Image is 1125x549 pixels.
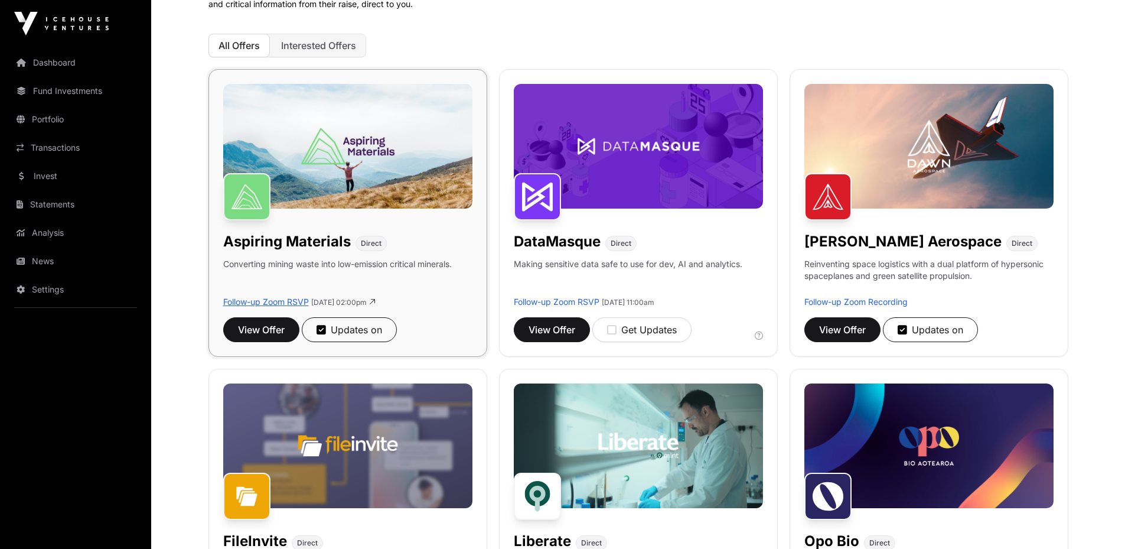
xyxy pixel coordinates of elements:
span: Interested Offers [281,40,356,51]
a: Settings [9,277,142,303]
span: [DATE] 02:00pm [311,298,367,307]
div: Updates on [317,323,382,337]
img: DataMasque-Banner.jpg [514,84,763,209]
button: View Offer [804,317,881,342]
span: [DATE] 11:00am [602,298,654,307]
span: Direct [1012,239,1032,248]
span: View Offer [819,323,866,337]
a: Follow-up Zoom RSVP [223,297,309,307]
img: Icehouse Ventures Logo [14,12,109,35]
p: Reinventing space logistics with a dual platform of hypersonic spaceplanes and green satellite pr... [804,258,1054,296]
div: Get Updates [607,323,677,337]
img: Aspiring-Banner.jpg [223,84,472,209]
h1: DataMasque [514,232,601,251]
img: File-Invite-Banner.jpg [223,384,472,508]
span: Direct [869,538,890,548]
iframe: Chat Widget [1066,492,1125,549]
button: Updates on [302,317,397,342]
span: Direct [297,538,318,548]
a: Fund Investments [9,78,142,104]
span: View Offer [529,323,575,337]
img: Liberate [514,473,561,520]
a: Follow-up Zoom Recording [804,297,908,307]
img: Opo-Bio-Banner.jpg [804,384,1054,508]
button: View Offer [514,317,590,342]
button: Interested Offers [271,34,366,57]
a: Follow-up Zoom RSVP [514,297,599,307]
span: All Offers [219,40,260,51]
button: All Offers [208,34,270,57]
p: Converting mining waste into low-emission critical minerals. [223,258,452,296]
a: Analysis [9,220,142,246]
a: Invest [9,163,142,189]
a: Statements [9,191,142,217]
span: Direct [361,239,381,248]
span: View Offer [238,323,285,337]
h1: [PERSON_NAME] Aerospace [804,232,1002,251]
p: Making sensitive data safe to use for dev, AI and analytics. [514,258,742,296]
div: Updates on [898,323,963,337]
span: Direct [611,239,631,248]
img: DataMasque [514,173,561,220]
a: Dashboard [9,50,142,76]
img: Aspiring Materials [223,173,270,220]
a: Portfolio [9,106,142,132]
button: Updates on [883,317,978,342]
img: Opo Bio [804,473,852,520]
button: Get Updates [592,317,692,342]
img: Dawn Aerospace [804,173,852,220]
img: FileInvite [223,473,270,520]
button: View Offer [223,317,299,342]
span: Direct [581,538,602,548]
h1: Aspiring Materials [223,232,351,251]
img: Liberate-Banner.jpg [514,384,763,508]
a: Transactions [9,135,142,161]
img: Dawn-Banner.jpg [804,84,1054,209]
a: News [9,248,142,274]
